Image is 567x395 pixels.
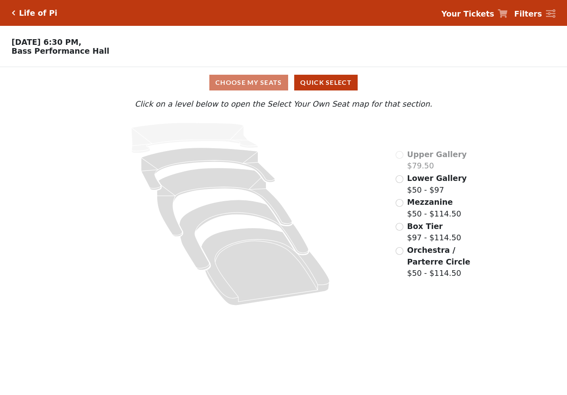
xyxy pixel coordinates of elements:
[514,8,555,20] a: Filters
[407,149,467,172] label: $79.50
[407,174,467,183] span: Lower Gallery
[407,246,470,266] span: Orchestra / Parterre Circle
[407,222,443,231] span: Box Tier
[19,8,57,18] h5: Life of Pi
[12,10,15,16] a: Click here to go back to filters
[201,228,330,306] path: Orchestra / Parterre Circle - Seats Available: 13
[407,197,453,206] span: Mezzanine
[514,9,542,18] strong: Filters
[407,244,490,279] label: $50 - $114.50
[407,172,467,195] label: $50 - $97
[441,8,508,20] a: Your Tickets
[407,150,467,159] span: Upper Gallery
[407,221,461,244] label: $97 - $114.50
[131,123,258,153] path: Upper Gallery - Seats Available: 0
[407,196,461,219] label: $50 - $114.50
[441,9,494,18] strong: Your Tickets
[77,98,491,110] p: Click on a level below to open the Select Your Own Seat map for that section.
[294,75,358,90] button: Quick Select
